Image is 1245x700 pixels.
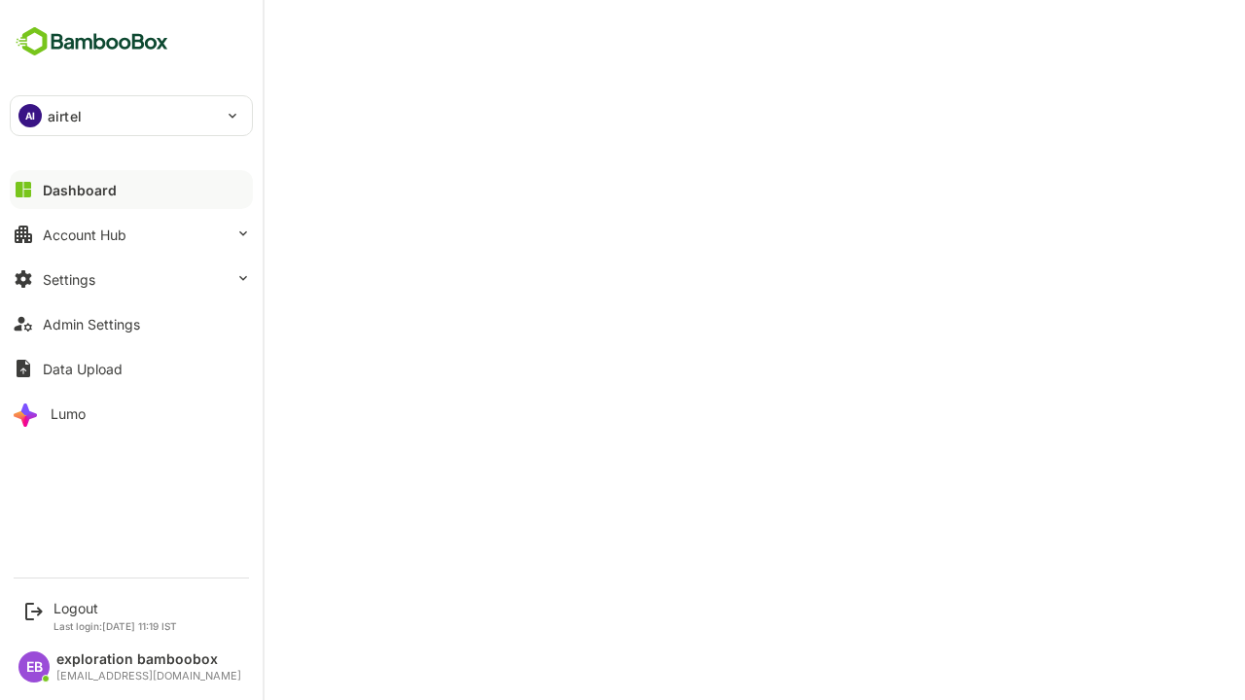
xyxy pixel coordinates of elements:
button: Admin Settings [10,304,253,343]
div: Settings [43,271,95,288]
button: Account Hub [10,215,253,254]
div: Data Upload [43,361,123,377]
button: Lumo [10,394,253,433]
div: exploration bamboobox [56,651,241,668]
div: Lumo [51,405,86,422]
p: airtel [48,106,82,126]
div: AIairtel [11,96,252,135]
div: EB [18,651,50,682]
button: Dashboard [10,170,253,209]
div: [EMAIL_ADDRESS][DOMAIN_NAME] [56,670,241,682]
p: Last login: [DATE] 11:19 IST [53,620,177,632]
img: BambooboxFullLogoMark.5f36c76dfaba33ec1ec1367b70bb1252.svg [10,23,174,60]
div: Admin Settings [43,316,140,332]
div: Account Hub [43,227,126,243]
div: Dashboard [43,182,117,198]
button: Settings [10,260,253,298]
button: Data Upload [10,349,253,388]
div: AI [18,104,42,127]
div: Logout [53,600,177,616]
